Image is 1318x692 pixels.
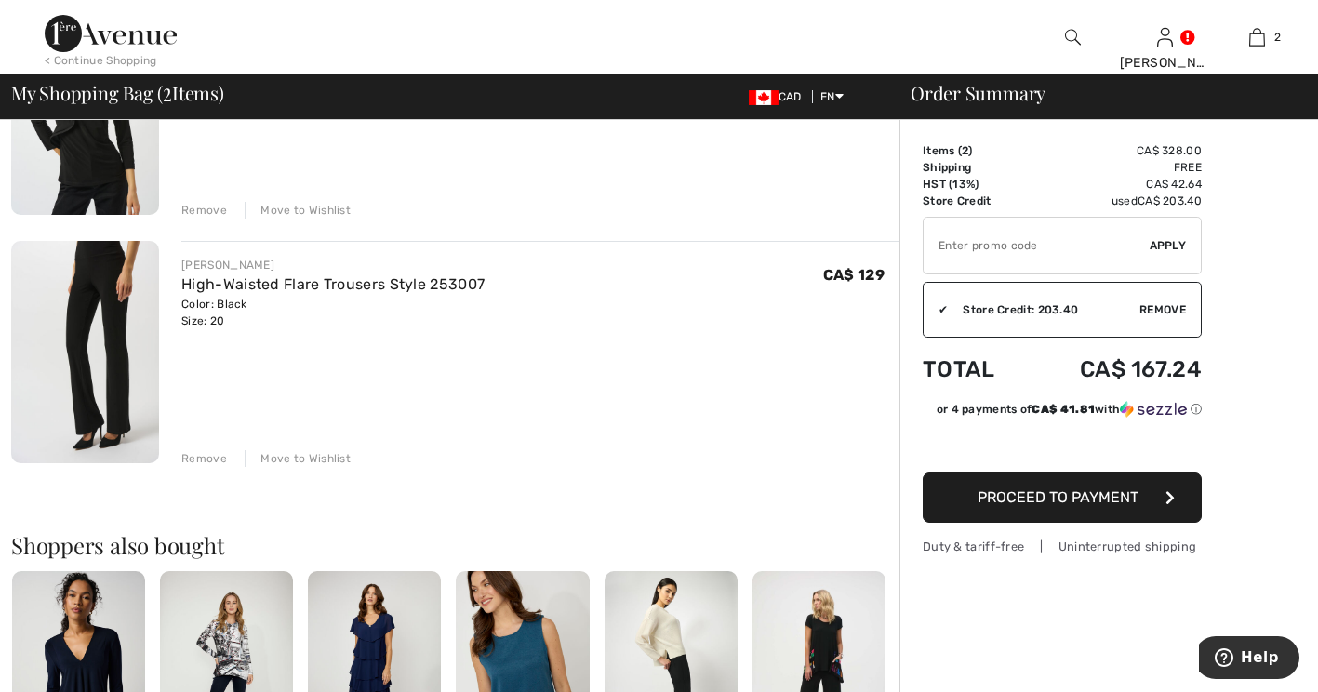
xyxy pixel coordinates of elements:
[1157,28,1173,46] a: Sign In
[181,202,227,219] div: Remove
[1120,401,1187,418] img: Sezzle
[11,84,224,102] span: My Shopping Bag ( Items)
[181,257,485,273] div: [PERSON_NAME]
[749,90,779,105] img: Canadian Dollar
[888,84,1307,102] div: Order Summary
[1212,26,1302,48] a: 2
[923,193,1026,209] td: Store Credit
[1026,338,1202,401] td: CA$ 167.24
[923,176,1026,193] td: HST (13%)
[1120,53,1210,73] div: [PERSON_NAME]
[1150,237,1187,254] span: Apply
[163,79,172,103] span: 2
[245,202,351,219] div: Move to Wishlist
[924,301,948,318] div: ✔
[45,52,157,69] div: < Continue Shopping
[45,15,177,52] img: 1ère Avenue
[1026,176,1202,193] td: CA$ 42.64
[937,401,1202,418] div: or 4 payments of with
[978,488,1138,506] span: Proceed to Payment
[1138,194,1202,207] span: CA$ 203.40
[923,472,1202,523] button: Proceed to Payment
[1026,193,1202,209] td: used
[1026,142,1202,159] td: CA$ 328.00
[245,450,351,467] div: Move to Wishlist
[1032,403,1095,416] span: CA$ 41.81
[1026,159,1202,176] td: Free
[1139,301,1186,318] span: Remove
[181,275,485,293] a: High-Waisted Flare Trousers Style 253007
[1199,636,1299,683] iframe: Opens a widget where you can find more information
[11,241,159,462] img: High-Waisted Flare Trousers Style 253007
[823,266,885,284] span: CA$ 129
[181,296,485,329] div: Color: Black Size: 20
[924,218,1150,273] input: Promo code
[1157,26,1173,48] img: My Info
[923,538,1202,555] div: Duty & tariff-free | Uninterrupted shipping
[1065,26,1081,48] img: search the website
[820,90,844,103] span: EN
[923,159,1026,176] td: Shipping
[923,142,1026,159] td: Items ( )
[181,450,227,467] div: Remove
[923,338,1026,401] td: Total
[749,90,809,103] span: CAD
[1274,29,1281,46] span: 2
[923,424,1202,466] iframe: PayPal-paypal
[11,534,899,556] h2: Shoppers also bought
[923,401,1202,424] div: or 4 payments ofCA$ 41.81withSezzle Click to learn more about Sezzle
[1249,26,1265,48] img: My Bag
[962,144,968,157] span: 2
[948,301,1139,318] div: Store Credit: 203.40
